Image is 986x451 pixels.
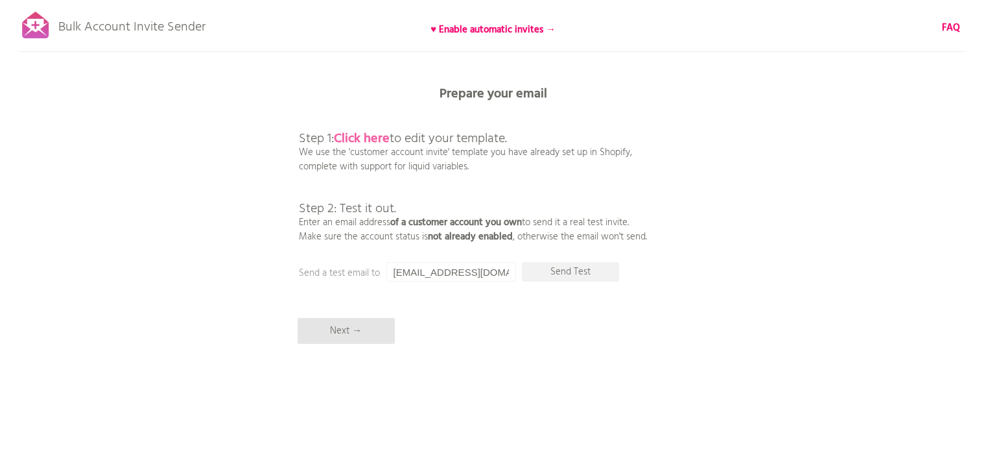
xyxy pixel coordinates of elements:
[299,128,507,149] span: Step 1: to edit your template.
[440,84,547,104] b: Prepare your email
[299,199,396,219] span: Step 2: Test it out.
[390,215,522,230] b: of a customer account you own
[942,20,960,36] b: FAQ
[430,22,556,38] b: ♥ Enable automatic invites →
[428,229,513,245] b: not already enabled
[942,21,960,35] a: FAQ
[299,104,647,244] p: We use the 'customer account invite' template you have already set up in Shopify, complete with s...
[522,262,619,282] p: Send Test
[299,266,558,280] p: Send a test email to
[58,8,205,40] p: Bulk Account Invite Sender
[298,318,395,344] p: Next →
[334,128,390,149] a: Click here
